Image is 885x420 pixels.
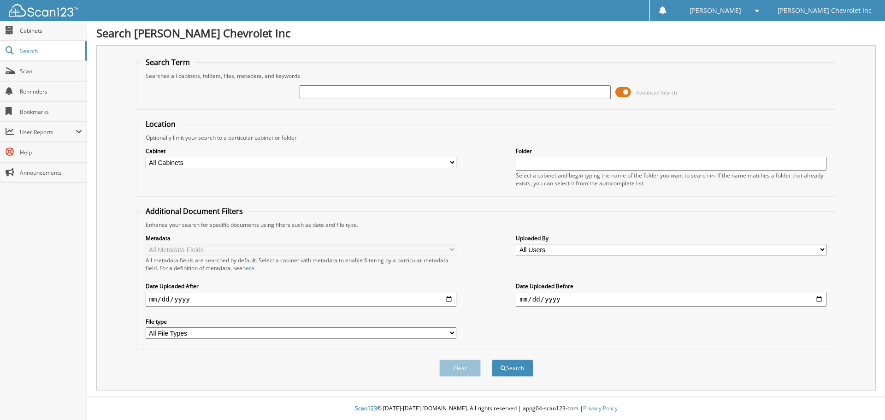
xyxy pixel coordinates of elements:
h1: Search [PERSON_NAME] Chevrolet Inc [96,25,876,41]
a: here [242,264,254,272]
label: Uploaded By [516,234,826,242]
span: Reminders [20,88,82,95]
div: All metadata fields are searched by default. Select a cabinet with metadata to enable filtering b... [146,256,456,272]
span: Scan123 [355,404,377,412]
legend: Additional Document Filters [141,206,248,216]
iframe: Chat Widget [839,376,885,420]
label: Folder [516,147,826,155]
span: Advanced Search [636,89,677,96]
label: File type [146,318,456,325]
span: [PERSON_NAME] [690,8,741,13]
span: Help [20,148,82,156]
legend: Search Term [141,57,195,67]
div: © [DATE]-[DATE] [DOMAIN_NAME]. All rights reserved | appg04-scan123-com | [87,397,885,420]
span: [PERSON_NAME] Chevrolet Inc [778,8,872,13]
button: Clear [439,360,481,377]
label: Metadata [146,234,456,242]
label: Cabinet [146,147,456,155]
span: Bookmarks [20,108,82,116]
span: User Reports [20,128,76,136]
input: start [146,292,456,307]
label: Date Uploaded After [146,282,456,290]
span: Scan [20,67,82,75]
span: Cabinets [20,27,82,35]
img: scan123-logo-white.svg [9,4,78,17]
div: Select a cabinet and begin typing the name of the folder you want to search in. If the name match... [516,172,826,187]
a: Privacy Policy [583,404,618,412]
label: Date Uploaded Before [516,282,826,290]
legend: Location [141,119,180,129]
div: Enhance your search for specific documents using filters such as date and file type. [141,221,832,229]
input: end [516,292,826,307]
button: Search [492,360,533,377]
div: Optionally limit your search to a particular cabinet or folder [141,134,832,142]
span: Announcements [20,169,82,177]
span: Search [20,47,81,55]
div: Searches all cabinets, folders, files, metadata, and keywords [141,72,832,80]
